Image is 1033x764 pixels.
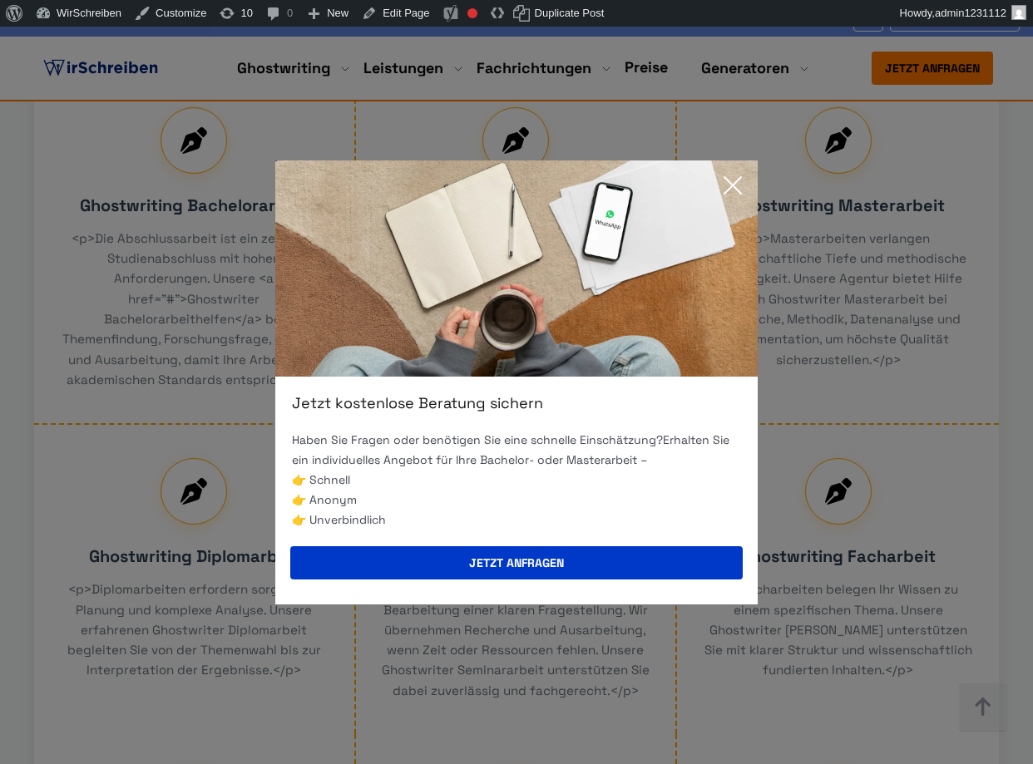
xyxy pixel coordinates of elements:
[290,546,743,579] button: Jetzt anfragen
[935,7,1006,19] span: admin1231112
[292,470,741,490] li: 👉 Schnell
[292,430,741,470] p: Haben Sie Fragen oder benötigen Sie eine schnelle Einschätzung? Erhalten Sie ein individuelles An...
[292,490,741,510] li: 👉 Anonym
[467,8,477,18] div: Focus keyphrase not set
[275,160,758,377] img: exit
[275,393,758,413] div: Jetzt kostenlose Beratung sichern
[292,510,741,530] li: 👉 Unverbindlich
